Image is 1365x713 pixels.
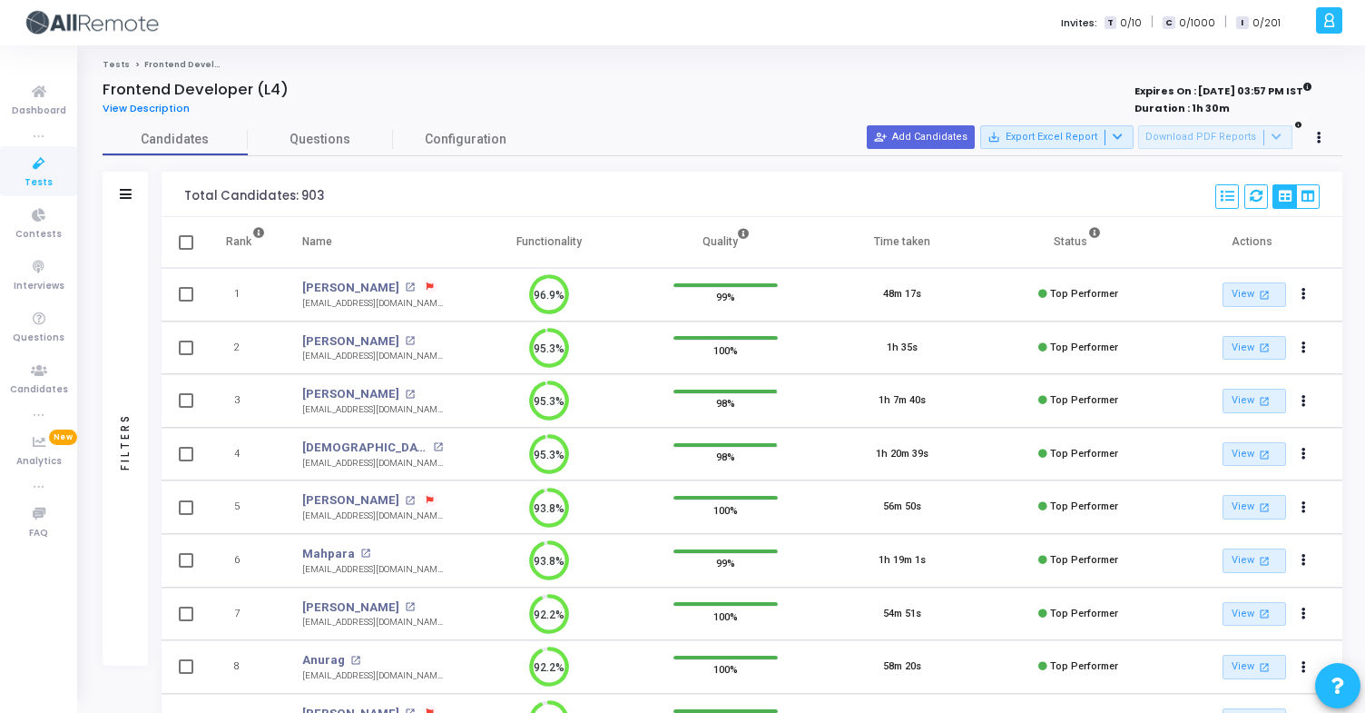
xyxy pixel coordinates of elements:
span: C [1163,16,1174,30]
mat-icon: open_in_new [1257,340,1272,355]
span: Configuration [425,130,506,149]
span: 98% [716,448,735,466]
strong: Duration : 1h 30m [1134,101,1230,115]
button: Actions [1291,389,1316,414]
a: View [1223,602,1286,627]
div: [EMAIL_ADDRESS][DOMAIN_NAME] [302,563,443,577]
span: 0/201 [1252,15,1281,31]
td: 3 [207,374,284,428]
span: 0/10 [1120,15,1142,31]
a: [DEMOGRAPHIC_DATA] [302,439,428,457]
mat-icon: open_in_new [350,656,360,666]
div: [EMAIL_ADDRESS][DOMAIN_NAME] [302,457,443,470]
th: Actions [1166,217,1342,268]
div: [EMAIL_ADDRESS][DOMAIN_NAME] [302,297,443,311]
a: View [1223,389,1286,413]
button: Actions [1291,655,1316,680]
div: [EMAIL_ADDRESS][DOMAIN_NAME] [302,616,443,629]
mat-icon: person_add_alt [874,131,887,144]
a: View [1223,655,1286,679]
span: Top Performer [1050,448,1118,460]
button: Actions [1291,335,1316,361]
span: Top Performer [1050,288,1118,300]
td: 8 [207,640,284,694]
mat-icon: open_in_new [1257,500,1272,515]
a: Anurag [302,651,345,669]
div: 1h 19m 1s [879,553,926,569]
span: | [1151,13,1154,32]
th: Quality [637,217,813,268]
span: Top Performer [1050,394,1118,406]
span: Analytics [16,454,62,470]
div: [EMAIL_ADDRESS][DOMAIN_NAME] [302,350,443,363]
td: 2 [207,322,284,375]
a: View [1223,282,1286,307]
mat-icon: open_in_new [433,442,443,452]
button: Actions [1291,601,1316,627]
span: Frontend Developer (L4) [144,59,256,70]
mat-icon: open_in_new [405,602,415,612]
mat-icon: open_in_new [405,496,415,506]
span: Questions [248,130,393,149]
span: 100% [713,660,738,678]
div: Name [302,232,332,252]
mat-icon: open_in_new [405,282,415,292]
div: Time taken [874,232,930,252]
span: Top Performer [1050,554,1118,566]
a: [PERSON_NAME] [302,385,399,403]
button: Export Excel Report [980,125,1134,149]
mat-icon: open_in_new [405,390,415,400]
a: [PERSON_NAME] [302,491,399,510]
td: 1 [207,268,284,322]
span: 100% [713,341,738,359]
div: View Options [1272,184,1320,209]
span: 0/1000 [1179,15,1215,31]
button: Actions [1291,441,1316,467]
span: T [1105,16,1116,30]
h4: Frontend Developer (L4) [103,81,289,99]
mat-icon: open_in_new [1257,287,1272,302]
div: [EMAIL_ADDRESS][DOMAIN_NAME] [302,403,443,417]
mat-icon: open_in_new [1257,553,1272,569]
mat-icon: open_in_new [1257,659,1272,675]
div: 56m 50s [883,500,921,515]
img: logo [23,5,159,41]
button: Actions [1291,549,1316,574]
button: Actions [1291,282,1316,308]
span: 100% [713,500,738,519]
div: 1h 20m 39s [876,447,928,462]
mat-icon: open_in_new [1257,393,1272,409]
label: Invites: [1061,15,1097,31]
button: Actions [1291,495,1316,520]
th: Functionality [461,217,637,268]
nav: breadcrumb [103,59,1342,71]
mat-icon: open_in_new [360,549,370,559]
td: 4 [207,428,284,481]
div: Filters [117,342,133,541]
a: [PERSON_NAME] [302,599,399,617]
span: Top Performer [1050,500,1118,512]
span: Top Performer [1050,342,1118,353]
a: View [1223,549,1286,573]
span: 98% [716,394,735,412]
div: 58m 20s [883,659,921,675]
th: Rank [207,217,284,268]
a: Tests [103,59,130,70]
span: Dashboard [12,104,66,119]
td: 5 [207,480,284,534]
span: FAQ [29,526,48,541]
span: View Description [103,101,190,115]
div: 48m 17s [883,287,921,302]
span: 99% [716,288,735,306]
strong: Expires On : [DATE] 03:57 PM IST [1134,79,1312,99]
span: 100% [713,607,738,625]
a: View [1223,442,1286,467]
td: 7 [207,588,284,641]
span: Questions [13,331,64,346]
span: | [1224,13,1227,32]
span: New [49,430,77,445]
span: Tests [25,175,53,191]
a: [PERSON_NAME] [302,279,399,297]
